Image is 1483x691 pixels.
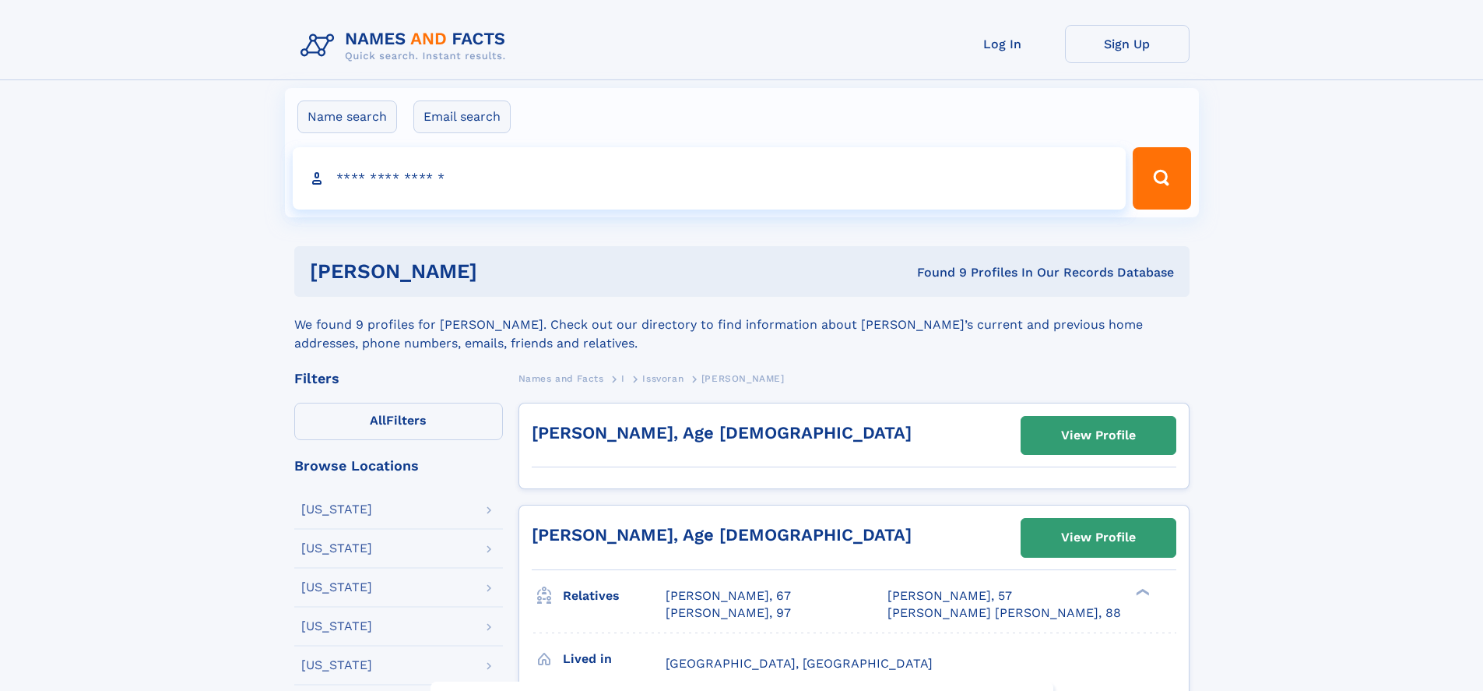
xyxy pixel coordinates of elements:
[301,659,372,672] div: [US_STATE]
[294,25,518,67] img: Logo Names and Facts
[1065,25,1190,63] a: Sign Up
[666,605,791,622] a: [PERSON_NAME], 97
[940,25,1065,63] a: Log In
[563,583,666,609] h3: Relatives
[518,368,604,388] a: Names and Facts
[666,656,933,671] span: [GEOGRAPHIC_DATA], [GEOGRAPHIC_DATA]
[701,373,785,384] span: [PERSON_NAME]
[301,503,372,516] div: [US_STATE]
[294,297,1190,353] div: We found 9 profiles for [PERSON_NAME]. Check out our directory to find information about [PERSON_...
[413,100,511,133] label: Email search
[1021,519,1176,556] a: View Profile
[301,581,372,594] div: [US_STATE]
[370,413,386,428] span: All
[887,587,1012,605] a: [PERSON_NAME], 57
[621,368,625,388] a: I
[532,525,912,545] a: [PERSON_NAME], Age [DEMOGRAPHIC_DATA]
[294,459,503,473] div: Browse Locations
[621,373,625,384] span: I
[294,372,503,386] div: Filters
[563,646,666,672] h3: Lived in
[1021,417,1176,454] a: View Profile
[301,620,372,633] div: [US_STATE]
[1133,147,1190,210] button: Search Button
[1132,587,1151,597] div: ❯
[297,100,397,133] label: Name search
[294,403,503,440] label: Filters
[642,368,684,388] a: Issvoran
[642,373,684,384] span: Issvoran
[293,147,1126,210] input: search input
[666,587,791,605] a: [PERSON_NAME], 67
[301,542,372,555] div: [US_STATE]
[697,264,1174,281] div: Found 9 Profiles In Our Records Database
[1061,418,1136,453] div: View Profile
[887,605,1121,622] a: [PERSON_NAME] [PERSON_NAME], 88
[532,423,912,442] a: [PERSON_NAME], Age [DEMOGRAPHIC_DATA]
[1061,520,1136,555] div: View Profile
[310,262,698,281] h1: [PERSON_NAME]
